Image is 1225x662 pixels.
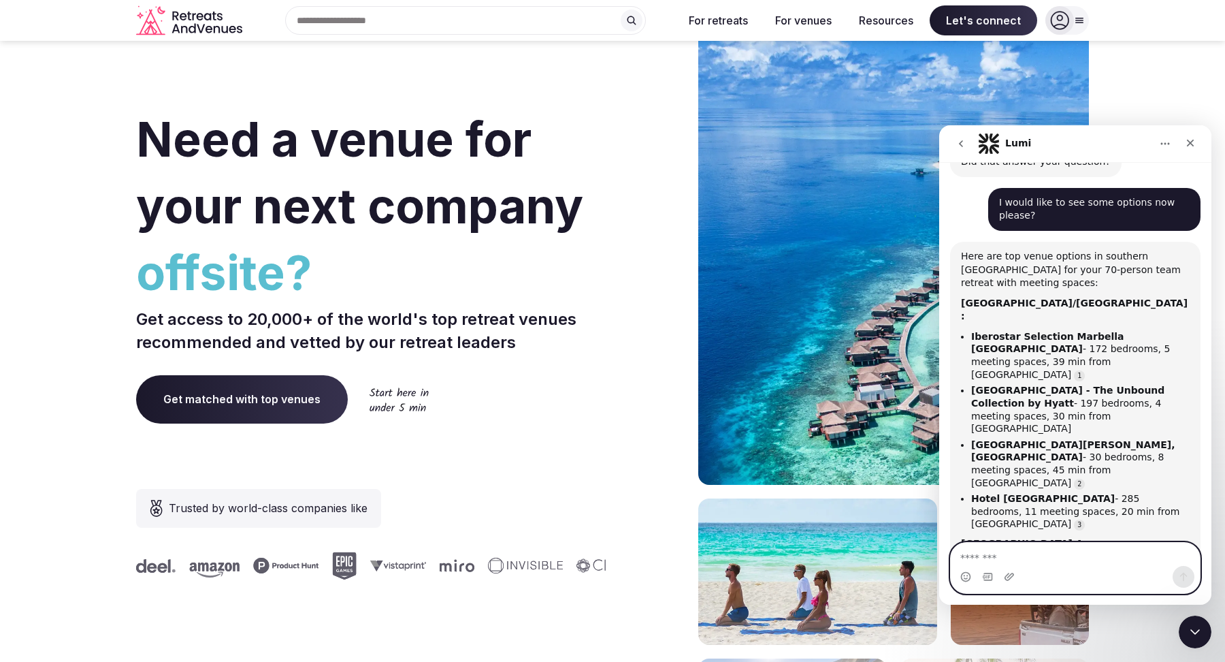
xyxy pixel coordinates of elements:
svg: Deel company logo [135,559,174,573]
button: Emoji picker [21,446,32,457]
p: Get access to 20,000+ of the world's top retreat venues recommended and vetted by our retreat lea... [136,308,607,353]
svg: Epic Games company logo [331,552,355,580]
a: Source reference 139146058: [135,394,146,405]
b: [GEOGRAPHIC_DATA] Area: [22,413,165,424]
div: Lumi says… [11,116,261,554]
span: offsite? [136,240,607,306]
span: Trusted by world-class companies like [169,500,367,516]
button: For venues [764,5,843,35]
span: Let's connect [930,5,1037,35]
a: Source reference 139146061: [135,245,146,256]
b: Iberostar Selection Marbella [GEOGRAPHIC_DATA] [32,206,184,230]
svg: Vistaprint company logo [369,560,425,571]
b: [GEOGRAPHIC_DATA][PERSON_NAME], [GEOGRAPHIC_DATA] [32,314,235,338]
svg: Invisible company logo [487,558,561,574]
li: - 172 bedrooms, 5 meeting spaces, 39 min from [GEOGRAPHIC_DATA] [32,205,250,255]
a: Visit the homepage [136,5,245,36]
img: yoga on tropical beach [698,499,937,645]
a: Get matched with top venues [136,375,348,423]
textarea: Message… [12,417,261,441]
div: Here are top venue options in southern [GEOGRAPHIC_DATA] for your 70-person team retreat with mee... [22,125,250,165]
iframe: Intercom live chat [939,125,1211,605]
b: Hotel [GEOGRAPHIC_DATA] [32,368,176,379]
b: [GEOGRAPHIC_DATA] - The Unbound Collection by Hyatt [32,259,225,283]
button: Resources [848,5,924,35]
li: - 30 bedrooms, 8 meeting spaces, 45 min from [GEOGRAPHIC_DATA] [32,313,250,364]
button: Send a message… [233,441,255,462]
button: Upload attachment [65,446,76,457]
img: Start here in under 5 min [370,388,429,411]
li: - 285 bedrooms, 11 meeting spaces, 20 min from [GEOGRAPHIC_DATA] [32,367,250,405]
a: Source reference 139146060: [135,353,146,364]
span: Need a venue for your next company [136,110,583,235]
svg: Retreats and Venues company logo [136,5,245,36]
button: Gif picker [43,446,54,457]
iframe: Intercom live chat [1179,616,1211,648]
li: - 197 bedrooms, 4 meeting spaces, 30 min from [GEOGRAPHIC_DATA] [32,259,250,309]
div: Here are top venue options in southern [GEOGRAPHIC_DATA] for your 70-person team retreat with mee... [11,116,261,552]
button: For retreats [678,5,759,35]
b: [GEOGRAPHIC_DATA]/[GEOGRAPHIC_DATA]: [22,172,248,197]
svg: Miro company logo [438,559,473,572]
